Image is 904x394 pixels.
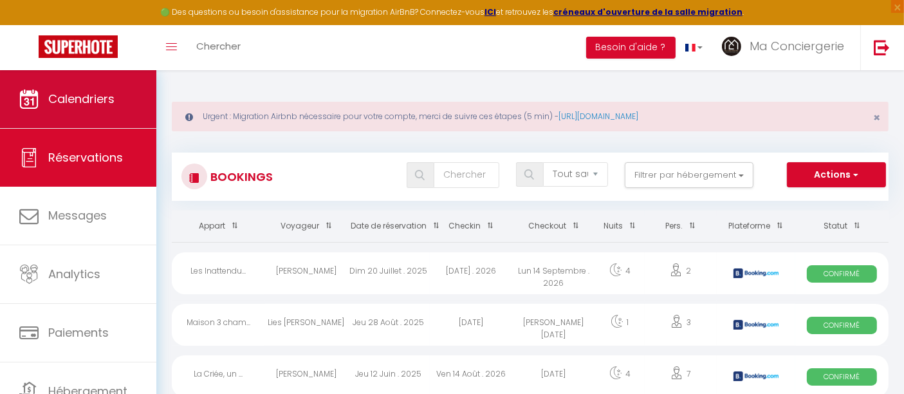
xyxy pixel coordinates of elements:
[187,25,250,70] a: Chercher
[39,35,118,58] img: Super Booking
[48,91,115,107] span: Calendriers
[48,266,100,282] span: Analytics
[795,211,889,242] th: Sort by status
[172,211,265,242] th: Sort by rentals
[625,162,753,188] button: Filtrer par hébergement
[849,336,894,384] iframe: Chat
[873,109,880,126] span: ×
[512,211,595,242] th: Sort by checkout
[712,25,860,70] a: ... Ma Conciergerie
[48,149,123,165] span: Réservations
[558,111,638,122] a: [URL][DOMAIN_NAME]
[874,39,890,55] img: logout
[48,324,109,341] span: Paiements
[873,112,880,124] button: Close
[265,211,347,242] th: Sort by guest
[434,162,499,188] input: Chercher
[207,162,273,191] h3: Bookings
[553,6,743,17] a: créneaux d'ouverture de la salle migration
[48,207,107,223] span: Messages
[347,211,430,242] th: Sort by booking date
[196,39,241,53] span: Chercher
[484,6,496,17] a: ICI
[750,38,844,54] span: Ma Conciergerie
[787,162,886,188] button: Actions
[595,211,645,242] th: Sort by nights
[10,5,49,44] button: Ouvrir le widget de chat LiveChat
[430,211,512,242] th: Sort by checkin
[645,211,716,242] th: Sort by people
[717,211,796,242] th: Sort by channel
[586,37,676,59] button: Besoin d'aide ?
[722,37,741,56] img: ...
[172,102,889,131] div: Urgent : Migration Airbnb nécessaire pour votre compte, merci de suivre ces étapes (5 min) -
